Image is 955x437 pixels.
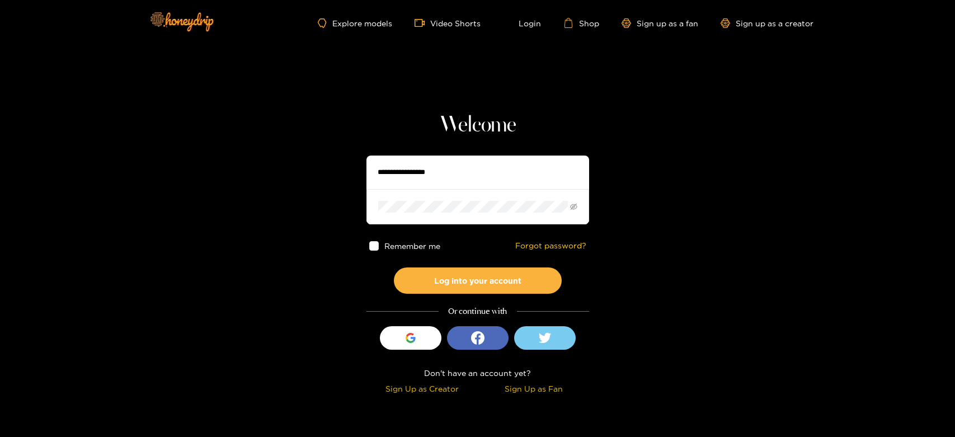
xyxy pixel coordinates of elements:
[570,203,577,210] span: eye-invisible
[721,18,813,28] a: Sign up as a creator
[481,382,586,395] div: Sign Up as Fan
[394,267,562,294] button: Log into your account
[415,18,481,28] a: Video Shorts
[503,18,541,28] a: Login
[318,18,392,28] a: Explore models
[384,242,440,250] span: Remember me
[366,305,589,318] div: Or continue with
[515,241,586,251] a: Forgot password?
[563,18,599,28] a: Shop
[366,112,589,139] h1: Welcome
[366,366,589,379] div: Don't have an account yet?
[622,18,698,28] a: Sign up as a fan
[415,18,430,28] span: video-camera
[369,382,475,395] div: Sign Up as Creator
